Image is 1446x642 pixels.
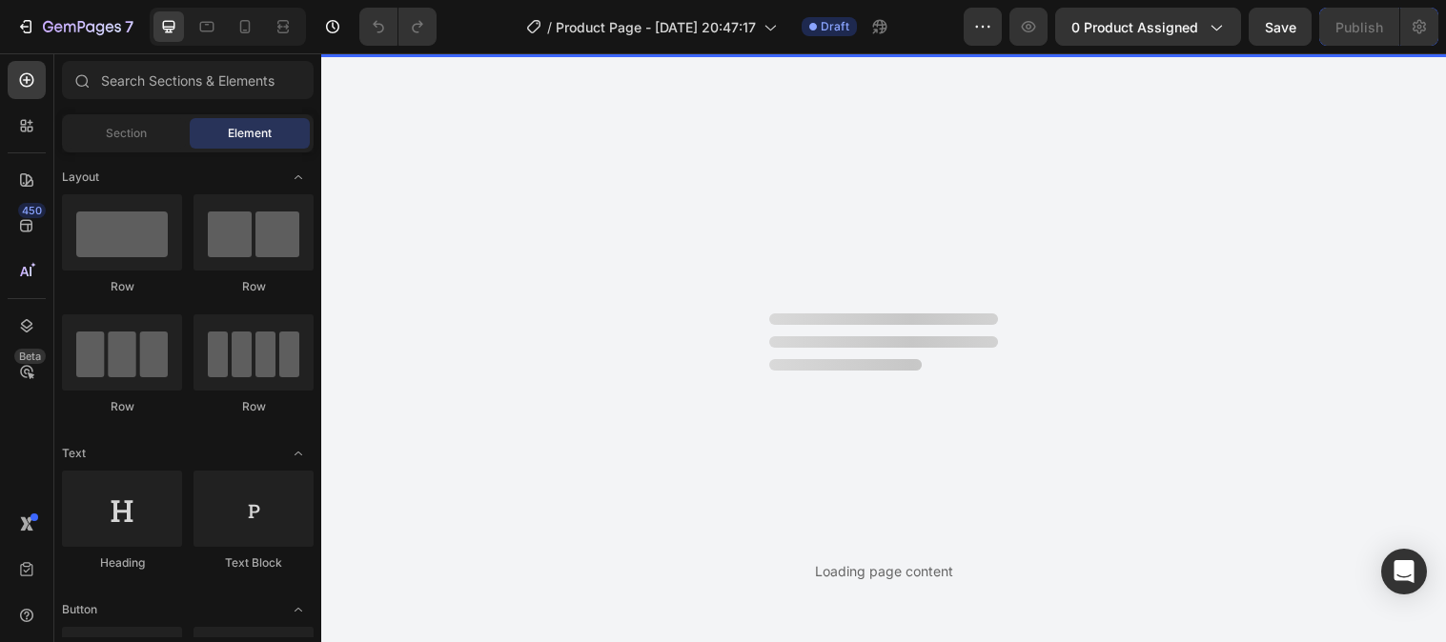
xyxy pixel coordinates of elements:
[821,18,849,35] span: Draft
[193,554,314,572] div: Text Block
[62,61,314,99] input: Search Sections & Elements
[62,278,182,295] div: Row
[1381,549,1427,594] div: Open Intercom Messenger
[193,398,314,415] div: Row
[14,349,46,364] div: Beta
[228,125,272,142] span: Element
[62,554,182,572] div: Heading
[1071,17,1198,37] span: 0 product assigned
[1265,19,1296,35] span: Save
[283,438,314,469] span: Toggle open
[283,594,314,625] span: Toggle open
[106,125,147,142] span: Section
[62,601,97,618] span: Button
[283,162,314,192] span: Toggle open
[359,8,437,46] div: Undo/Redo
[125,15,133,38] p: 7
[62,169,99,186] span: Layout
[8,8,142,46] button: 7
[18,203,46,218] div: 450
[62,445,86,462] span: Text
[1335,17,1383,37] div: Publish
[815,561,953,581] div: Loading page content
[1055,8,1241,46] button: 0 product assigned
[193,278,314,295] div: Row
[62,398,182,415] div: Row
[1319,8,1399,46] button: Publish
[547,17,552,37] span: /
[556,17,756,37] span: Product Page - [DATE] 20:47:17
[1249,8,1312,46] button: Save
